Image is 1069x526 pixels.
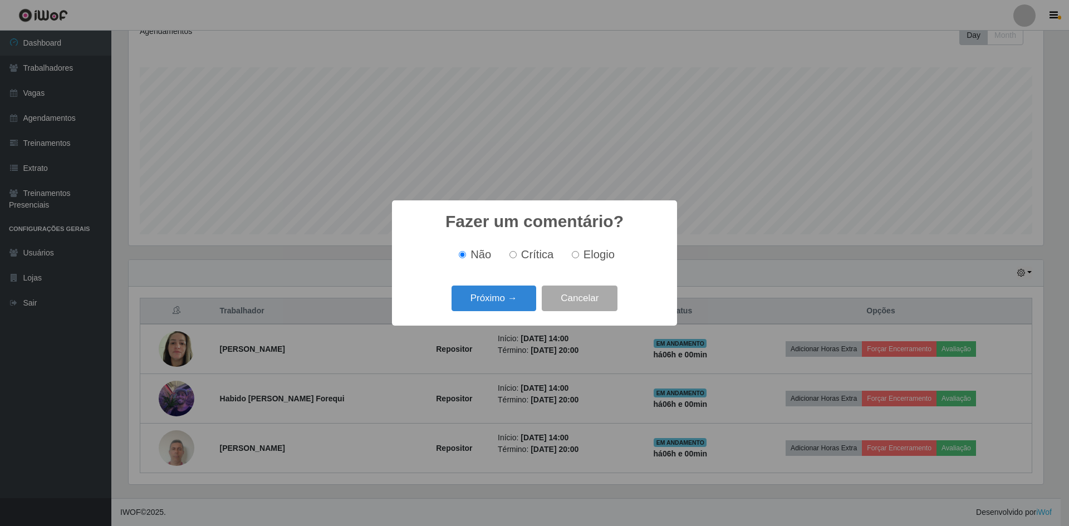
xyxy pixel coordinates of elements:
input: Crítica [509,251,517,258]
span: Não [470,248,491,260]
button: Próximo → [452,286,536,312]
h2: Fazer um comentário? [445,212,624,232]
span: Elogio [583,248,615,260]
button: Cancelar [542,286,617,312]
input: Elogio [572,251,579,258]
span: Crítica [521,248,554,260]
input: Não [459,251,466,258]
